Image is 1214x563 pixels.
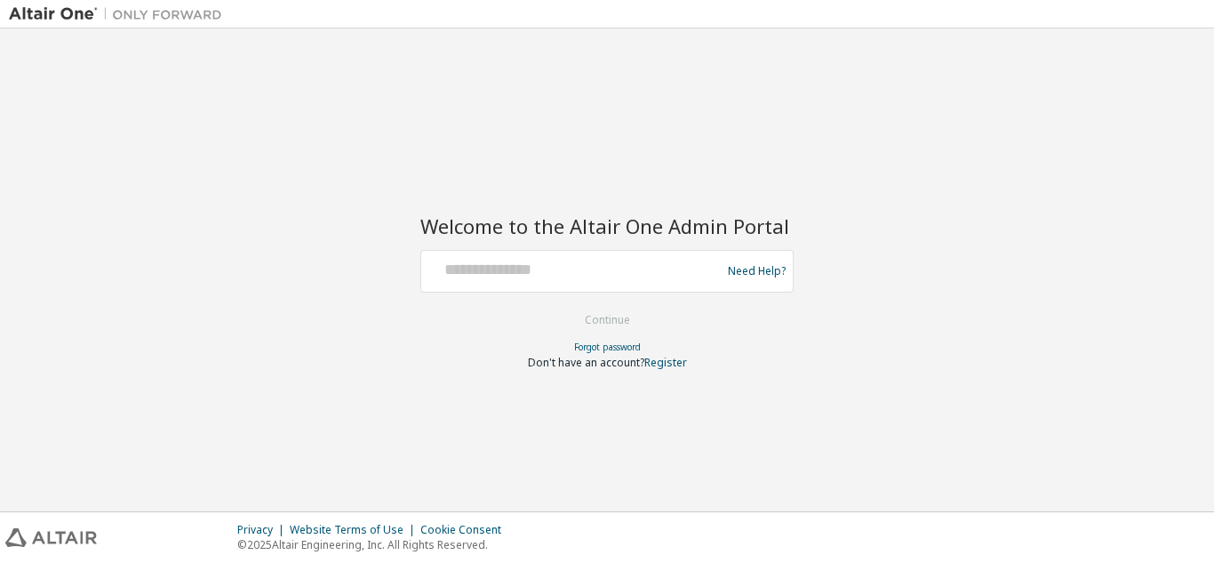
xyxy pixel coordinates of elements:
img: altair_logo.svg [5,528,97,547]
h2: Welcome to the Altair One Admin Portal [420,213,794,238]
a: Forgot password [574,341,641,353]
div: Website Terms of Use [290,523,420,537]
div: Cookie Consent [420,523,512,537]
p: © 2025 Altair Engineering, Inc. All Rights Reserved. [237,537,512,552]
span: Don't have an account? [528,355,644,370]
a: Need Help? [728,270,786,271]
div: Privacy [237,523,290,537]
a: Register [644,355,687,370]
img: Altair One [9,5,231,23]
